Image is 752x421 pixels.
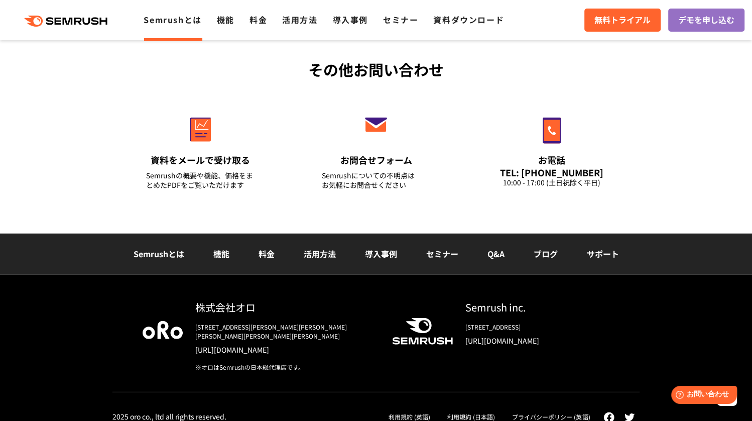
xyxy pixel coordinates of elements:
div: お問合せフォーム [322,154,430,166]
a: 活用方法 [282,14,317,26]
a: 機能 [213,248,229,260]
a: 活用方法 [304,248,336,260]
a: 資料ダウンロード [433,14,504,26]
div: お電話 [497,154,606,166]
div: Semrushについての不明点は お気軽にお問合せください [322,171,430,190]
a: セミナー [383,14,418,26]
a: [URL][DOMAIN_NAME] [195,345,376,355]
div: Semrushの概要や機能、価格をまとめたPDFをご覧いただけます [146,171,255,190]
div: 資料をメールで受け取る [146,154,255,166]
a: 料金 [259,248,275,260]
div: [STREET_ADDRESS][PERSON_NAME][PERSON_NAME][PERSON_NAME][PERSON_NAME][PERSON_NAME] [195,323,376,341]
span: 無料トライアル [594,14,651,27]
div: 10:00 - 17:00 (土日祝除く平日) [497,178,606,187]
a: デモを申し込む [668,9,744,32]
a: 料金 [249,14,267,26]
a: ブログ [534,248,558,260]
a: 利用規約 (英語) [389,412,430,421]
a: プライバシーポリシー (英語) [512,412,590,421]
a: 利用規約 (日本語) [447,412,495,421]
div: TEL: [PHONE_NUMBER] [497,167,606,178]
iframe: Help widget launcher [663,382,741,410]
a: 資料をメールで受け取る Semrushの概要や機能、価格をまとめたPDFをご覧いただけます [125,96,276,202]
div: ※オロはSemrushの日本総代理店です。 [195,363,376,372]
img: oro company [143,321,183,339]
a: Q&A [487,248,505,260]
a: サポート [587,248,619,260]
a: セミナー [426,248,458,260]
a: お問合せフォーム Semrushについての不明点はお気軽にお問合せください [301,96,451,202]
a: 無料トライアル [584,9,661,32]
a: Semrushとは [134,248,184,260]
a: Semrushとは [144,14,201,26]
a: 導入事例 [333,14,368,26]
a: 導入事例 [365,248,397,260]
a: 機能 [217,14,234,26]
div: 株式会社オロ [195,300,376,314]
div: 2025 oro co., ltd all rights reserved. [112,412,226,421]
div: Semrush inc. [465,300,609,314]
a: [URL][DOMAIN_NAME] [465,336,609,346]
span: デモを申し込む [678,14,734,27]
div: その他お問い合わせ [112,58,640,81]
div: [STREET_ADDRESS] [465,323,609,332]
